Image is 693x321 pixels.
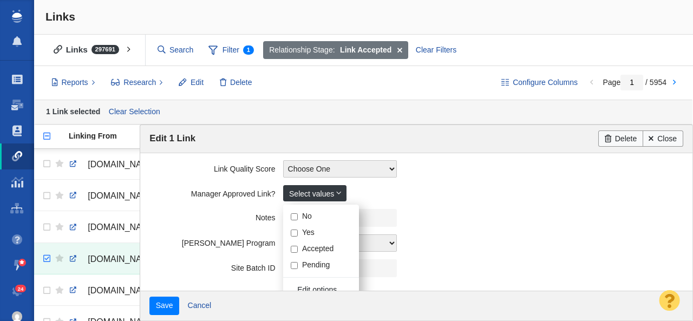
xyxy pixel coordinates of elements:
[149,160,283,174] label: Link Quality Score
[69,250,167,268] a: [DOMAIN_NAME][URL][US_STATE][US_STATE]
[598,130,643,147] a: Delete
[45,74,101,92] button: Reports
[269,44,335,56] span: Relationship Stage:
[302,260,330,270] label: Pending
[149,133,195,143] span: Edit 1 Link
[69,155,167,174] a: [DOMAIN_NAME][URL]
[88,286,179,295] span: [DOMAIN_NAME][URL]
[181,298,218,314] a: Cancel
[603,78,666,87] span: Page / 5954
[88,191,179,200] span: [DOMAIN_NAME][URL]
[643,130,683,147] a: Close
[88,222,179,232] span: [DOMAIN_NAME][URL]
[69,218,167,237] a: [DOMAIN_NAME][URL]
[105,74,169,92] button: Research
[214,74,258,92] button: Delete
[149,234,283,248] label: [PERSON_NAME] Program
[495,74,584,92] button: Configure Columns
[191,77,204,88] span: Edit
[69,281,167,300] a: [DOMAIN_NAME][URL]
[88,160,179,169] span: [DOMAIN_NAME][URL]
[149,185,283,199] label: Manager Approved Link?
[283,185,346,201] a: Select values
[302,211,312,221] label: No
[69,132,176,140] div: Linking From
[88,254,276,264] span: [DOMAIN_NAME][URL][US_STATE][US_STATE]
[12,10,22,23] img: buzzstream_logo_iconsimple.png
[123,77,156,88] span: Research
[302,227,315,237] label: Yes
[153,41,199,60] input: Search
[69,132,176,141] a: Linking From
[173,74,210,92] button: Edit
[69,187,167,205] a: [DOMAIN_NAME][URL]
[409,41,462,60] div: Clear Filters
[243,45,254,55] span: 1
[513,77,578,88] span: Configure Columns
[230,77,252,88] span: Delete
[149,259,283,273] label: Site Batch ID
[340,44,391,56] strong: Link Accepted
[202,40,260,61] span: Filter
[149,209,283,222] label: Notes
[15,285,27,293] span: 24
[149,297,179,315] input: Save
[45,10,75,23] span: Links
[302,244,334,253] label: Accepted
[283,281,367,297] a: Edit options...
[46,107,100,115] strong: 1 Link selected
[62,77,88,88] span: Reports
[106,104,162,120] a: Clear Selection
